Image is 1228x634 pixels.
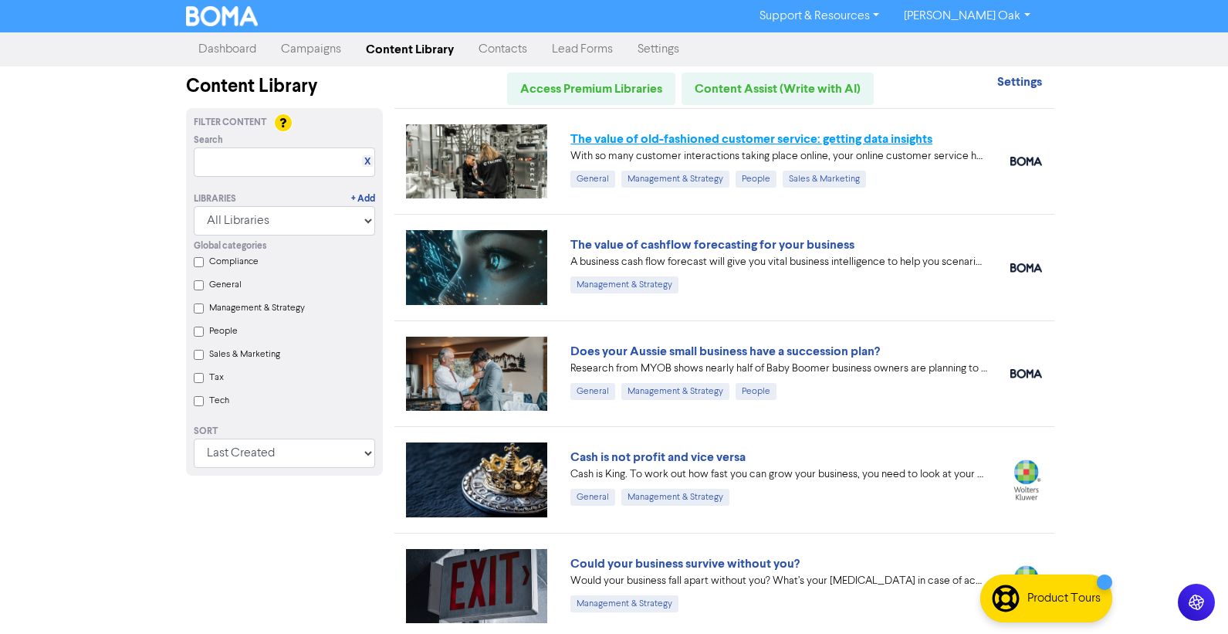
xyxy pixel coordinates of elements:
[891,4,1042,29] a: [PERSON_NAME] Oak
[736,383,776,400] div: People
[570,344,880,359] a: Does your Aussie small business have a succession plan?
[570,237,854,253] a: The value of cashflow forecasting for your business
[682,73,874,105] a: Content Assist (Write with AI)
[540,34,625,65] a: Lead Forms
[1010,369,1042,378] img: boma
[209,301,305,315] label: Management & Strategy
[570,556,800,571] a: Could your business survive without you?
[209,371,224,385] label: Tax
[194,239,375,253] div: Global categories
[209,324,238,338] label: People
[1010,565,1042,606] img: wolterskluwer
[570,131,932,147] a: The value of old-fashioned customer service: getting data insights
[354,34,466,65] a: Content Library
[1010,459,1042,500] img: wolterskluwer
[570,171,615,188] div: General
[570,595,678,612] div: Management & Strategy
[1010,157,1042,166] img: boma
[194,134,223,147] span: Search
[747,4,891,29] a: Support & Resources
[570,148,987,164] div: With so many customer interactions taking place online, your online customer service has to be fi...
[269,34,354,65] a: Campaigns
[621,171,729,188] div: Management & Strategy
[194,425,375,439] div: Sort
[186,6,259,26] img: BOMA Logo
[625,34,692,65] a: Settings
[570,254,987,270] div: A business cash flow forecast will give you vital business intelligence to help you scenario-plan...
[736,171,776,188] div: People
[570,466,987,483] div: Cash is King. To work out how fast you can grow your business, you need to look at your projected...
[209,394,229,408] label: Tech
[1151,560,1228,634] iframe: Chat Widget
[570,383,615,400] div: General
[997,74,1042,90] strong: Settings
[621,489,729,506] div: Management & Strategy
[783,171,866,188] div: Sales & Marketing
[570,573,987,589] div: Would your business fall apart without you? What’s your Plan B in case of accident, illness, or j...
[209,278,242,292] label: General
[186,34,269,65] a: Dashboard
[186,73,383,100] div: Content Library
[466,34,540,65] a: Contacts
[209,348,280,361] label: Sales & Marketing
[507,73,675,105] a: Access Premium Libraries
[997,76,1042,89] a: Settings
[351,192,375,206] a: + Add
[570,489,615,506] div: General
[194,116,375,130] div: Filter Content
[621,383,729,400] div: Management & Strategy
[364,156,370,168] a: X
[570,276,678,293] div: Management & Strategy
[209,255,259,269] label: Compliance
[194,192,236,206] div: Libraries
[570,361,987,377] div: Research from MYOB shows nearly half of Baby Boomer business owners are planning to exit in the n...
[1010,263,1042,273] img: boma_accounting
[570,449,746,465] a: Cash is not profit and vice versa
